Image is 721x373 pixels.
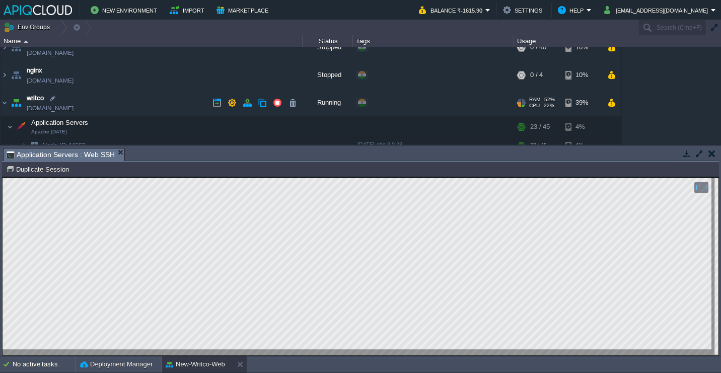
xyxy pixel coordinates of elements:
[303,35,352,47] div: Status
[565,89,598,116] div: 39%
[9,34,23,61] img: AMDAwAAAACH5BAEAAAAALAAAAAABAAEAAAICRAEAOw==
[565,137,598,153] div: 4%
[565,117,598,137] div: 4%
[1,34,9,61] img: AMDAwAAAACH5BAEAAAAALAAAAAABAAEAAAICRAEAOw==
[14,117,28,137] img: AMDAwAAAACH5BAEAAAAALAAAAAABAAEAAAICRAEAOw==
[529,97,540,103] span: RAM
[1,35,302,47] div: Name
[41,141,87,150] a: Node ID:44262
[303,61,353,89] div: Stopped
[530,117,550,137] div: 23 / 45
[530,34,546,61] div: 0 / 40
[604,4,711,16] button: [EMAIL_ADDRESS][DOMAIN_NAME]
[27,137,41,153] img: AMDAwAAAACH5BAEAAAAALAAAAAABAAEAAAICRAEAOw==
[357,141,402,147] span: [DATE]-php-8.0.28
[529,103,540,109] span: CPU
[303,34,353,61] div: Stopped
[303,89,353,116] div: Running
[27,48,74,58] a: [DOMAIN_NAME]
[530,137,547,153] div: 23 / 45
[530,61,543,89] div: 0 / 4
[515,35,621,47] div: Usage
[80,359,153,369] button: Deployment Manager
[41,141,87,150] span: 44262
[353,35,514,47] div: Tags
[170,4,207,16] button: Import
[1,89,9,116] img: AMDAwAAAACH5BAEAAAAALAAAAAABAAEAAAICRAEAOw==
[565,34,598,61] div: 10%
[544,103,554,109] span: 22%
[1,61,9,89] img: AMDAwAAAACH5BAEAAAAALAAAAAABAAEAAAICRAEAOw==
[21,137,27,153] img: AMDAwAAAACH5BAEAAAAALAAAAAABAAEAAAICRAEAOw==
[7,117,13,137] img: AMDAwAAAACH5BAEAAAAALAAAAAABAAEAAAICRAEAOw==
[9,89,23,116] img: AMDAwAAAACH5BAEAAAAALAAAAAABAAEAAAICRAEAOw==
[166,359,225,369] button: New-Writco-Web
[24,40,28,43] img: AMDAwAAAACH5BAEAAAAALAAAAAABAAEAAAICRAEAOw==
[4,20,53,34] button: Env Groups
[544,97,555,103] span: 52%
[30,119,90,126] a: Application ServersApache [DATE]
[7,148,115,161] span: Application Servers : Web SSH
[31,129,67,135] span: Apache [DATE]
[9,61,23,89] img: AMDAwAAAACH5BAEAAAAALAAAAAABAAEAAAICRAEAOw==
[27,103,74,113] a: [DOMAIN_NAME]
[27,76,74,86] a: [DOMAIN_NAME]
[217,4,271,16] button: Marketplace
[565,61,598,89] div: 10%
[27,93,44,103] a: writco
[91,4,160,16] button: New Environment
[6,165,72,174] button: Duplicate Session
[13,356,76,372] div: No active tasks
[419,4,485,16] button: Balance ₹-1615.90
[42,141,68,149] span: Node ID:
[4,5,72,15] img: APIQCloud
[503,4,545,16] button: Settings
[558,4,587,16] button: Help
[30,118,90,127] span: Application Servers
[27,65,42,76] a: nginx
